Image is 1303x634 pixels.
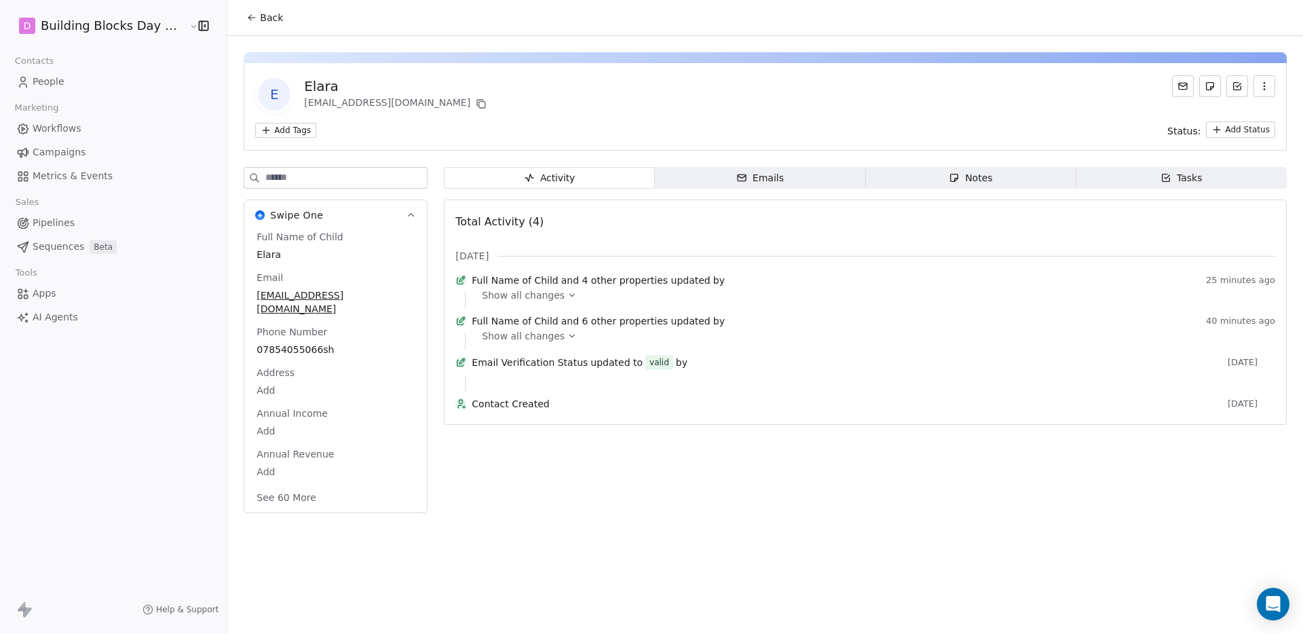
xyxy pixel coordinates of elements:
span: Workflows [33,122,81,136]
span: Swipe One [270,208,323,222]
a: People [11,71,216,93]
span: [DATE] [1228,398,1275,409]
span: Full Name of Child [254,230,345,244]
span: Total Activity (4) [455,215,544,228]
div: Swipe OneSwipe One [244,230,427,512]
span: AI Agents [33,310,78,324]
button: Swipe OneSwipe One [244,200,427,230]
div: Elara [304,77,489,96]
span: [EMAIL_ADDRESS][DOMAIN_NAME] [257,288,415,316]
div: Open Intercom Messenger [1257,588,1289,620]
span: Sales [10,192,45,212]
span: by [713,314,725,328]
span: 07854055066sh [257,343,415,356]
a: Show all changes [482,329,1266,343]
a: Apps [11,282,216,305]
span: Add [257,384,415,397]
span: Annual Income [254,407,331,420]
span: by [713,274,725,287]
img: Swipe One [255,210,265,220]
span: Full Name of Child [472,314,558,328]
div: valid [649,356,669,369]
a: SequencesBeta [11,236,216,258]
a: Metrics & Events [11,165,216,187]
span: by [676,356,687,369]
a: AI Agents [11,306,216,329]
span: Address [254,366,297,379]
span: Building Blocks Day Nurseries [41,17,186,35]
span: Full Name of Child [472,274,558,287]
span: Email [254,271,286,284]
span: updated to [590,356,643,369]
div: Tasks [1160,171,1203,185]
span: Pipelines [33,216,75,230]
button: Back [238,5,291,30]
span: Sequences [33,240,84,254]
span: Show all changes [482,288,565,302]
span: Help & Support [156,604,219,615]
span: Back [260,11,283,24]
span: 40 minutes ago [1206,316,1275,327]
a: Help & Support [143,604,219,615]
a: Campaigns [11,141,216,164]
span: Campaigns [33,145,86,160]
span: People [33,75,64,89]
span: Annual Revenue [254,447,337,461]
span: Metrics & Events [33,169,113,183]
span: D [24,19,31,33]
button: See 60 More [248,485,324,510]
span: Phone Number [254,325,330,339]
span: Add [257,424,415,438]
button: DBuilding Blocks Day Nurseries [16,14,180,37]
span: [DATE] [1228,357,1275,368]
div: [EMAIL_ADDRESS][DOMAIN_NAME] [304,96,489,112]
div: Notes [949,171,992,185]
a: Pipelines [11,212,216,234]
span: Contact Created [472,397,1222,411]
button: Add Status [1206,122,1275,138]
span: Tools [10,263,43,283]
span: Marketing [9,98,64,118]
span: Apps [33,286,56,301]
div: Emails [736,171,784,185]
a: Show all changes [482,288,1266,302]
span: Beta [90,240,117,254]
span: E [258,78,290,111]
span: Show all changes [482,329,565,343]
button: Add Tags [255,123,316,138]
span: 25 minutes ago [1206,275,1275,286]
span: and 6 other properties updated [561,314,711,328]
a: Workflows [11,117,216,140]
span: and 4 other properties updated [561,274,711,287]
span: Email Verification Status [472,356,588,369]
span: Contacts [9,51,60,71]
span: Add [257,465,415,479]
span: Elara [257,248,415,261]
span: [DATE] [455,249,489,263]
span: Status: [1167,124,1201,138]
